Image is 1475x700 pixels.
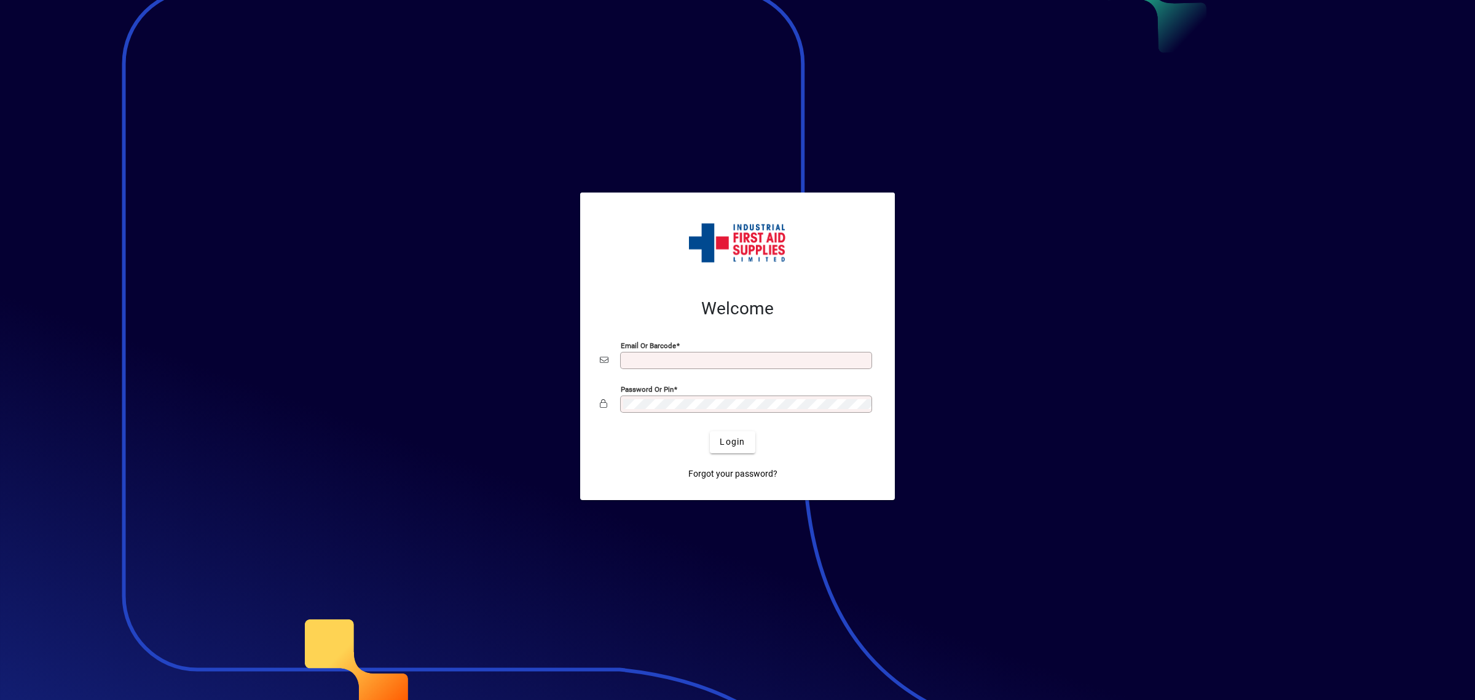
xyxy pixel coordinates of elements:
button: Login [710,431,755,453]
h2: Welcome [600,298,875,319]
span: Login [720,436,745,448]
mat-label: Password or Pin [621,384,674,393]
a: Forgot your password? [683,463,782,485]
mat-label: Email or Barcode [621,341,676,349]
span: Forgot your password? [688,467,777,480]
